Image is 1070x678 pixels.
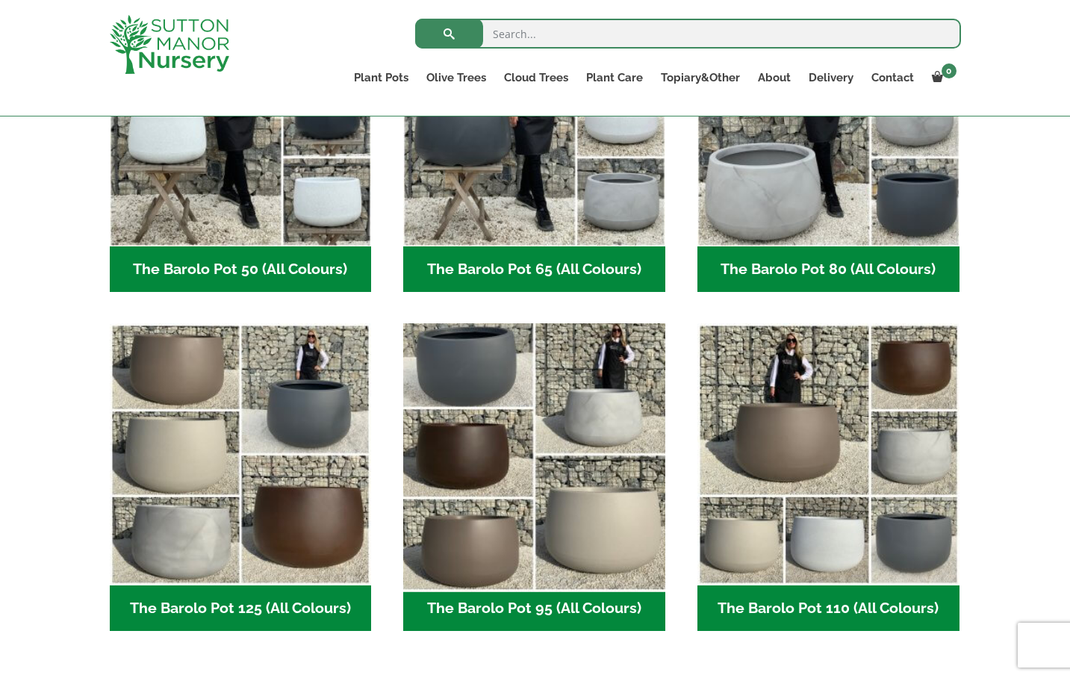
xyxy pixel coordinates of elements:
[800,67,862,88] a: Delivery
[110,323,372,585] img: The Barolo Pot 125 (All Colours)
[697,323,959,585] img: The Barolo Pot 110 (All Colours)
[923,67,961,88] a: 0
[417,67,495,88] a: Olive Trees
[495,67,577,88] a: Cloud Trees
[403,323,665,631] a: Visit product category The Barolo Pot 95 (All Colours)
[697,585,959,632] h2: The Barolo Pot 110 (All Colours)
[862,67,923,88] a: Contact
[110,585,372,632] h2: The Barolo Pot 125 (All Colours)
[397,317,672,592] img: The Barolo Pot 95 (All Colours)
[749,67,800,88] a: About
[942,63,957,78] span: 0
[110,246,372,293] h2: The Barolo Pot 50 (All Colours)
[577,67,652,88] a: Plant Care
[415,19,961,49] input: Search...
[697,246,959,293] h2: The Barolo Pot 80 (All Colours)
[697,323,959,631] a: Visit product category The Barolo Pot 110 (All Colours)
[345,67,417,88] a: Plant Pots
[110,15,229,74] img: logo
[652,67,749,88] a: Topiary&Other
[403,246,665,293] h2: The Barolo Pot 65 (All Colours)
[110,323,372,631] a: Visit product category The Barolo Pot 125 (All Colours)
[403,585,665,632] h2: The Barolo Pot 95 (All Colours)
